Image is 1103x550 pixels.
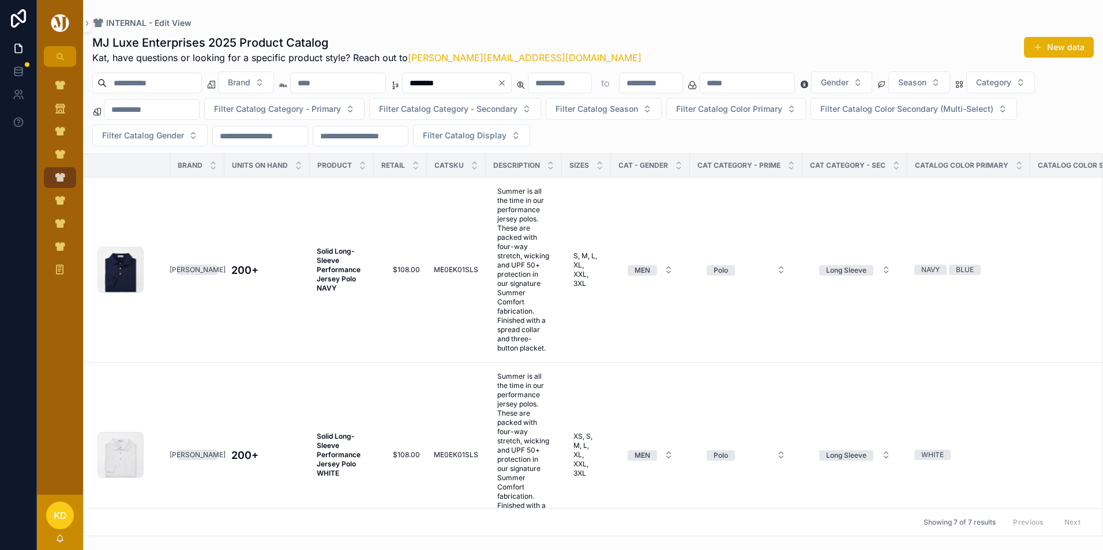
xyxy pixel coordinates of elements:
[317,247,367,293] a: Solid Long-Sleeve Performance Jersey Polo NAVY
[921,265,940,275] div: NAVY
[697,161,781,170] span: CAT CATEGORY - PRIME
[569,427,604,483] a: XS, S, M, L, XL, XXL, 3XL
[809,444,901,466] a: Select Button
[228,77,250,88] span: Brand
[408,52,641,63] a: [PERSON_NAME][EMAIL_ADDRESS][DOMAIN_NAME]
[635,265,650,276] div: MEN
[317,432,362,477] strong: Solid Long-Sleeve Performance Jersey Polo WHITE
[369,98,541,120] button: Select Button
[381,161,405,170] span: Retail
[810,259,900,280] button: Select Button
[811,71,872,93] button: Select Button
[618,259,683,281] a: Select Button
[618,259,682,280] button: Select Button
[231,447,303,463] a: 200+
[820,103,993,115] span: Filter Catalog Color Secondary (Multi-Select)
[232,161,288,170] span: Units On Hand
[92,35,641,51] h1: MJ Luxe Enterprises 2025 Product Catalog
[317,247,362,292] strong: Solid Long-Sleeve Performance Jersey Polo NAVY
[1024,37,1094,58] button: New data
[714,450,728,461] div: Polo
[214,103,341,115] span: Filter Catalog Category - Primary
[493,367,555,543] a: Summer is all the time in our performance jersey polos. These are packed with four-way stretch, w...
[707,264,735,276] button: Unselect POLO
[497,372,550,538] span: Summer is all the time in our performance jersey polos. These are packed with four-way stretch, w...
[102,130,184,141] span: Filter Catalog Gender
[707,449,735,461] button: Unselect POLO
[493,182,555,357] a: Summer is all the time in our performance jersey polos. These are packed with four-way stretch, w...
[434,450,479,459] a: ME0EK01SLS
[497,187,550,353] span: Summer is all the time in our performance jersey polos. These are packed with four-way stretch, w...
[569,247,604,293] a: S, M, L, XL, XXL, 3XL
[914,265,1023,275] a: NAVYBLUE
[618,444,682,465] button: Select Button
[697,444,796,466] a: Select Button
[809,259,901,281] a: Select Button
[546,98,662,120] button: Select Button
[92,17,192,29] a: INTERNAL - Edit View
[635,450,650,461] div: MEN
[381,450,420,459] a: $108.00
[914,450,1023,460] a: WHITE
[601,76,610,90] p: to
[37,67,83,295] div: scrollable content
[915,161,1008,170] span: Catalog Color Primary
[676,103,782,115] span: Filter Catalog Color Primary
[92,51,641,65] span: Kat, have questions or looking for a specific product style? Reach out to
[976,77,1011,88] span: Category
[714,265,728,276] div: Polo
[618,444,683,466] a: Select Button
[413,125,530,146] button: Select Button
[493,161,540,170] span: Description
[569,161,589,170] span: SIZES
[106,17,192,29] span: INTERNAL - Edit View
[821,77,849,88] span: Gender
[573,432,599,478] span: XS, S, M, L, XL, XXL, 3XL
[170,265,226,275] div: [PERSON_NAME]
[573,251,599,288] span: S, M, L, XL, XXL, 3XL
[921,450,944,460] div: WHITE
[888,71,950,93] button: Select Button
[49,14,71,32] img: App logo
[618,161,668,170] span: CAT - GENDER
[924,518,996,527] span: Showing 7 of 7 results
[317,161,352,170] span: Product
[204,98,365,120] button: Select Button
[898,77,926,88] span: Season
[177,450,217,460] a: [PERSON_NAME]
[826,265,866,276] div: Long Sleeve
[819,264,873,276] button: Unselect LONG_SLEEVE
[666,98,806,120] button: Select Button
[92,125,208,146] button: Select Button
[966,71,1035,93] button: Select Button
[434,161,464,170] span: CATSKU
[177,265,217,275] a: [PERSON_NAME]
[810,161,886,170] span: CAT CATEGORY - SEC
[379,103,517,115] span: Filter Catalog Category - Secondary
[811,98,1017,120] button: Select Button
[381,265,420,274] a: $108.00
[434,265,478,274] span: ME0EK01SLS
[697,444,795,465] button: Select Button
[826,450,866,461] div: Long Sleeve
[819,449,873,461] button: Unselect LONG_SLEEVE
[317,432,367,478] a: Solid Long-Sleeve Performance Jersey Polo WHITE
[231,262,303,278] h4: 200+
[170,450,226,460] div: [PERSON_NAME]
[810,444,900,465] button: Select Button
[697,259,796,281] a: Select Button
[423,130,507,141] span: Filter Catalog Display
[178,161,202,170] span: Brand
[434,450,478,459] span: ME0EK01SLS
[556,103,638,115] span: Filter Catalog Season
[54,508,67,522] span: KD
[218,71,274,93] button: Select Button
[497,78,511,88] button: Clear
[697,259,795,280] button: Select Button
[956,265,974,275] div: BLUE
[434,265,479,274] a: ME0EK01SLS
